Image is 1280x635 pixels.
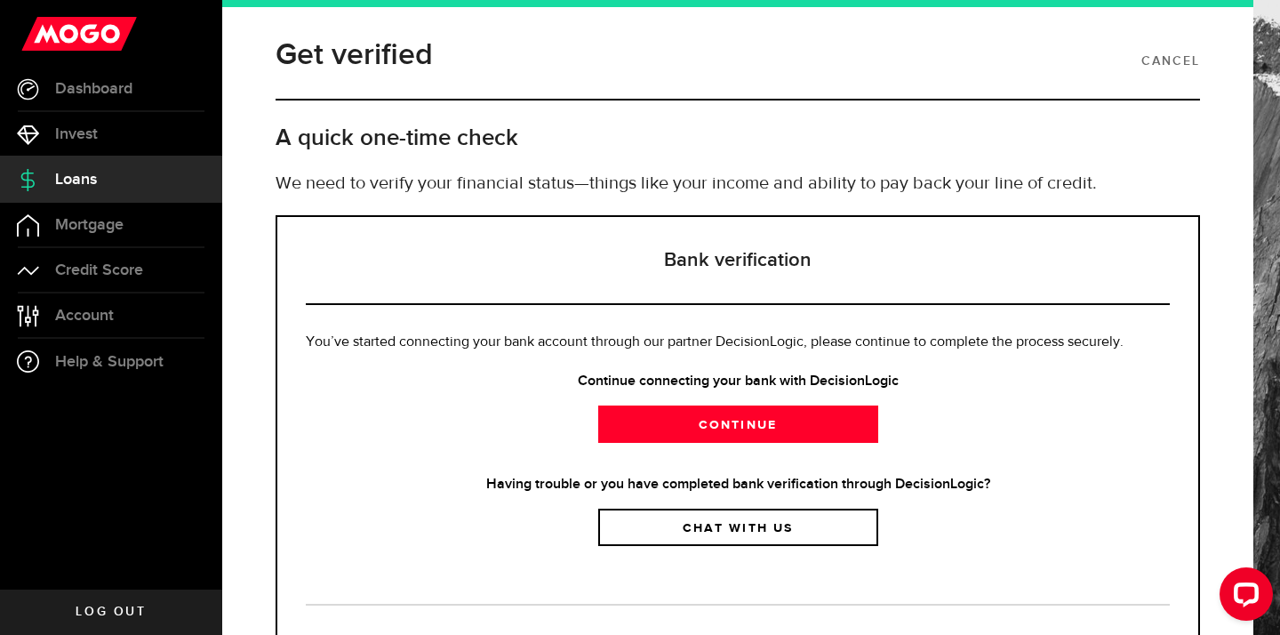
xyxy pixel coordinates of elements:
[55,126,98,142] span: Invest
[276,32,433,78] h1: Get verified
[55,308,114,324] span: Account
[76,606,146,618] span: Log out
[306,335,1124,350] span: You’ve started connecting your bank account through our partner DecisionLogic, please continue to...
[1141,46,1200,76] a: Cancel
[55,354,164,370] span: Help & Support
[276,124,1200,153] h2: A quick one-time check
[1205,560,1280,635] iframe: LiveChat chat widget
[598,509,878,546] a: Chat with us
[306,217,1170,305] h3: Bank verification
[306,371,1170,392] strong: Continue connecting your bank with DecisionLogic
[306,474,1170,495] strong: Having trouble or you have completed bank verification through DecisionLogic?
[598,406,878,443] a: Continue
[55,262,143,278] span: Credit Score
[55,172,97,188] span: Loans
[55,81,132,97] span: Dashboard
[276,171,1200,197] p: We need to verify your financial status—things like your income and ability to pay back your line...
[55,217,124,233] span: Mortgage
